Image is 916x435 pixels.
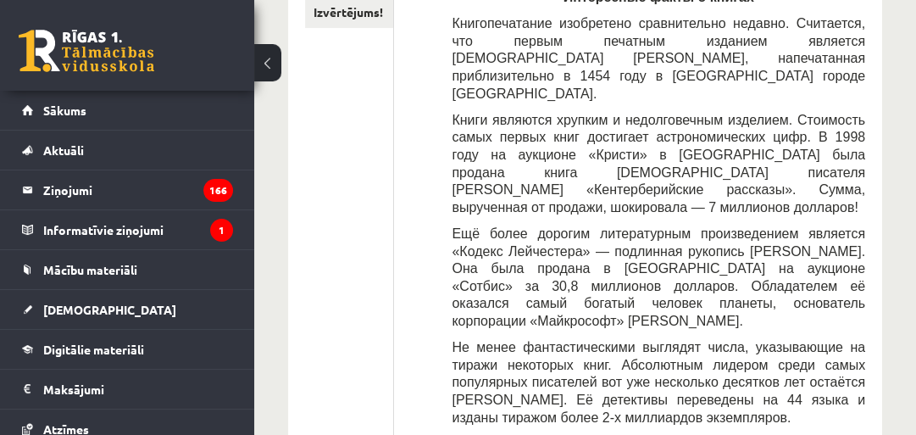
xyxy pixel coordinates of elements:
a: [DEMOGRAPHIC_DATA] [22,290,233,329]
legend: Maksājumi [43,370,233,409]
i: 1 [210,219,233,242]
span: [DEMOGRAPHIC_DATA] [43,302,176,317]
span: Aktuāli [43,142,84,158]
legend: Ziņojumi [43,170,233,209]
a: Informatīvie ziņojumi1 [22,210,233,249]
a: Aktuāli [22,131,233,170]
span: Mācību materiāli [43,262,137,277]
i: 166 [203,179,233,202]
span: Sākums [43,103,86,118]
span: Ещё более дорогим литературным произведением является «Кодекс Лейчестера» — подлинная рукопись [P... [452,226,865,328]
a: Digitālie materiāli [22,330,233,369]
a: Sākums [22,91,233,130]
span: Digitālie materiāli [43,342,144,357]
span: Книгопечатание изобретено сравнительно недавно. Считается, что первым печатным изданием является ... [452,16,865,100]
a: Rīgas 1. Tālmācības vidusskola [19,30,154,72]
span: Не менее фантастическими выглядят числа, указывающие на тиражи некоторых книг. Абсолютным лидером... [452,340,865,424]
legend: Informatīvie ziņojumi [43,210,233,249]
span: Книги являются хрупким и недолговечным изделием. Стоимость самых первых книг достигает астрономич... [452,113,865,215]
a: Maksājumi [22,370,233,409]
a: Ziņojumi166 [22,170,233,209]
a: Mācību materiāli [22,250,233,289]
